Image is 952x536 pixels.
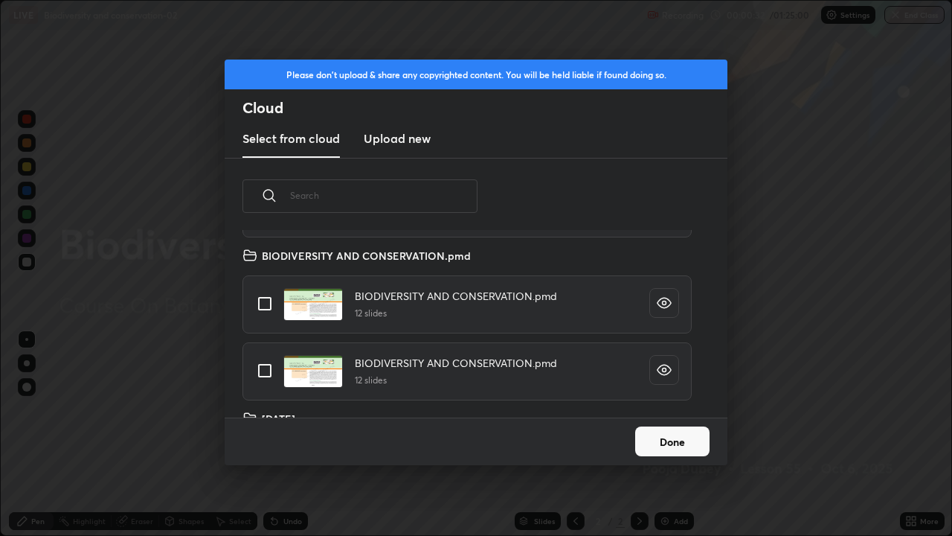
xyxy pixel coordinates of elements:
h4: [DATE] [262,411,295,427]
img: 1736147201XIUJ7P.pdf [283,355,343,388]
div: grid [225,230,710,418]
h2: Cloud [242,98,727,118]
img: 1736147201XIUJ7P.pdf [283,288,343,321]
input: Search [290,164,477,227]
h4: BIODIVERSITY AND CONSERVATION.pmd [262,248,471,264]
div: Please don't upload & share any copyrighted content. You will be held liable if found doing so. [225,60,727,89]
h4: BIODIVERSITY AND CONSERVATION.pmd [355,355,557,371]
button: Done [635,427,710,456]
h5: 12 slides [355,374,557,387]
h3: Upload new [364,130,431,147]
h5: 12 slides [355,307,557,320]
h4: BIODIVERSITY AND CONSERVATION.pmd [355,288,557,304]
h3: Select from cloud [242,130,340,147]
